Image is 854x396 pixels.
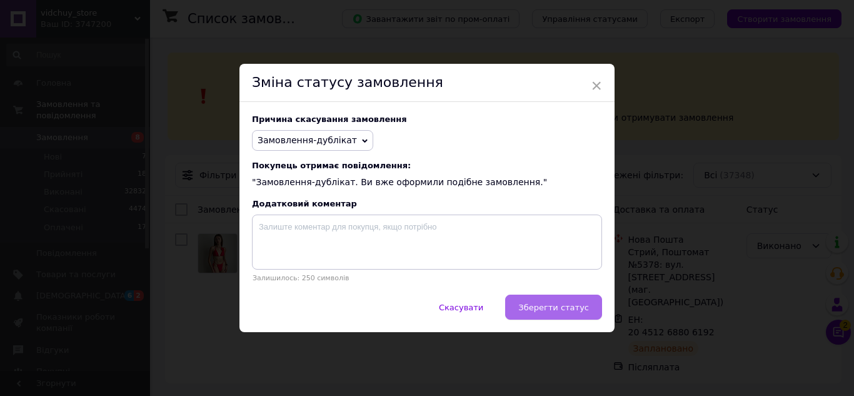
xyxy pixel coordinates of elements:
div: Додатковий коментар [252,199,602,208]
div: "Замовлення-дублікат. Ви вже оформили подібне замовлення." [252,161,602,189]
button: Зберегти статус [505,295,602,320]
p: Залишилось: 250 символів [252,274,602,282]
span: Покупець отримає повідомлення: [252,161,602,170]
button: Скасувати [426,295,496,320]
span: Скасувати [439,303,483,312]
span: × [591,75,602,96]
span: Зберегти статус [518,303,589,312]
div: Зміна статусу замовлення [239,64,615,102]
div: Причина скасування замовлення [252,114,602,124]
span: Замовлення-дублікат [258,135,357,145]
